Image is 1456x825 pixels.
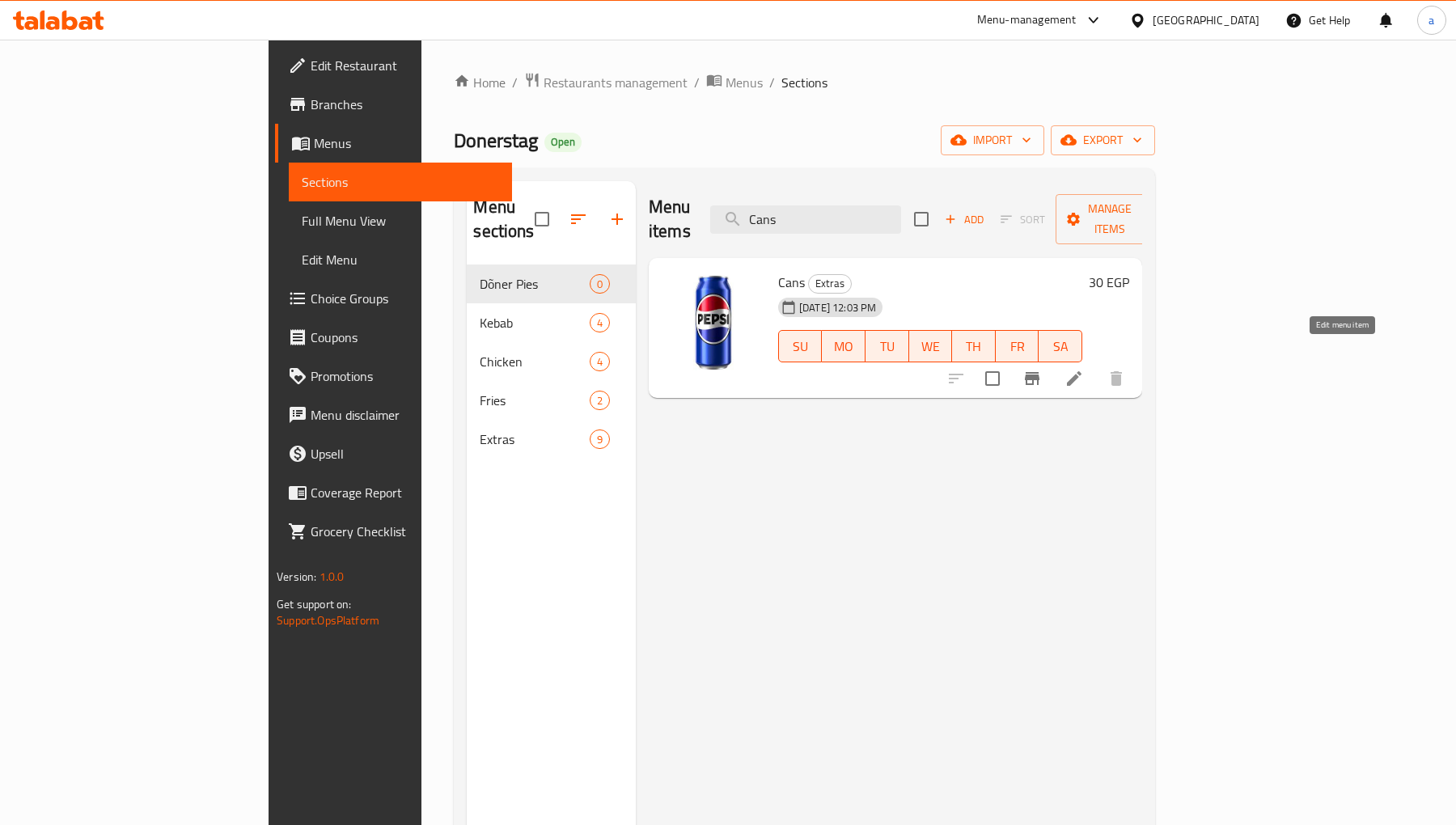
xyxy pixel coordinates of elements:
[275,124,512,163] a: Menus
[559,200,598,239] span: Sort sections
[467,303,636,342] div: Kebab4
[590,432,609,447] span: 9
[1153,11,1259,29] div: [GEOGRAPHIC_DATA]
[302,211,499,231] span: Full Menu View
[1051,125,1155,155] button: export
[277,594,351,615] span: Get support on:
[808,274,852,294] div: Extras
[778,330,822,362] button: SU
[1097,359,1136,398] button: delete
[275,85,512,124] a: Branches
[275,279,512,318] a: Choice Groups
[525,202,559,236] span: Select all sections
[311,328,499,347] span: Coupons
[1428,11,1434,29] span: a
[320,566,345,587] span: 1.0.0
[289,201,512,240] a: Full Menu View
[778,270,805,294] span: Cans
[1002,335,1033,358] span: FR
[314,133,499,153] span: Menus
[302,250,499,269] span: Edit Menu
[959,335,989,358] span: TH
[976,362,1009,396] span: Select to update
[954,130,1031,150] span: import
[941,125,1044,155] button: import
[590,429,610,449] div: items
[480,429,589,449] span: Extras
[524,72,688,93] a: Restaurants management
[952,330,996,362] button: TH
[311,444,499,463] span: Upsell
[590,391,610,410] div: items
[793,300,882,315] span: [DATE] 12:03 PM
[809,274,851,293] span: Extras
[990,207,1056,232] span: Select section first
[454,72,1154,93] nav: breadcrumb
[1039,330,1082,362] button: SA
[1069,199,1151,239] span: Manage items
[480,313,589,332] span: Kebab
[590,352,610,371] div: items
[311,366,499,386] span: Promotions
[311,522,499,541] span: Grocery Checklist
[662,271,765,374] img: Cans
[769,73,775,92] li: /
[311,95,499,114] span: Branches
[512,73,518,92] li: /
[302,172,499,192] span: Sections
[467,342,636,381] div: Chicken4
[785,335,815,358] span: SU
[1064,130,1142,150] span: export
[544,133,582,152] div: Open
[480,391,589,410] span: Fries
[590,393,609,408] span: 2
[590,315,609,331] span: 4
[1045,335,1076,358] span: SA
[544,73,688,92] span: Restaurants management
[275,318,512,357] a: Coupons
[590,274,610,294] div: items
[590,277,609,292] span: 0
[649,195,691,243] h2: Menu items
[467,264,636,303] div: Dõner Pies0
[480,274,589,294] span: Dõner Pies
[277,610,379,631] a: Support.OpsPlatform
[544,135,582,149] span: Open
[916,335,946,358] span: WE
[706,72,763,93] a: Menus
[275,473,512,512] a: Coverage Report
[275,512,512,551] a: Grocery Checklist
[977,11,1077,30] div: Menu-management
[781,73,827,92] span: Sections
[590,354,609,370] span: 4
[942,210,986,229] span: Add
[866,330,909,362] button: TU
[1089,271,1129,294] h6: 30 EGP
[275,396,512,434] a: Menu disclaimer
[275,434,512,473] a: Upsell
[480,352,589,371] span: Chicken
[275,46,512,85] a: Edit Restaurant
[311,405,499,425] span: Menu disclaimer
[938,207,990,232] button: Add
[467,381,636,420] div: Fries2
[598,200,637,239] button: Add section
[710,205,901,234] input: search
[311,56,499,75] span: Edit Restaurant
[467,258,636,465] nav: Menu sections
[289,240,512,279] a: Edit Menu
[311,289,499,308] span: Choice Groups
[311,483,499,502] span: Coverage Report
[467,420,636,459] div: Extras9
[822,330,866,362] button: MO
[275,357,512,396] a: Promotions
[1056,194,1164,244] button: Manage items
[590,313,610,332] div: items
[289,163,512,201] a: Sections
[828,335,859,358] span: MO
